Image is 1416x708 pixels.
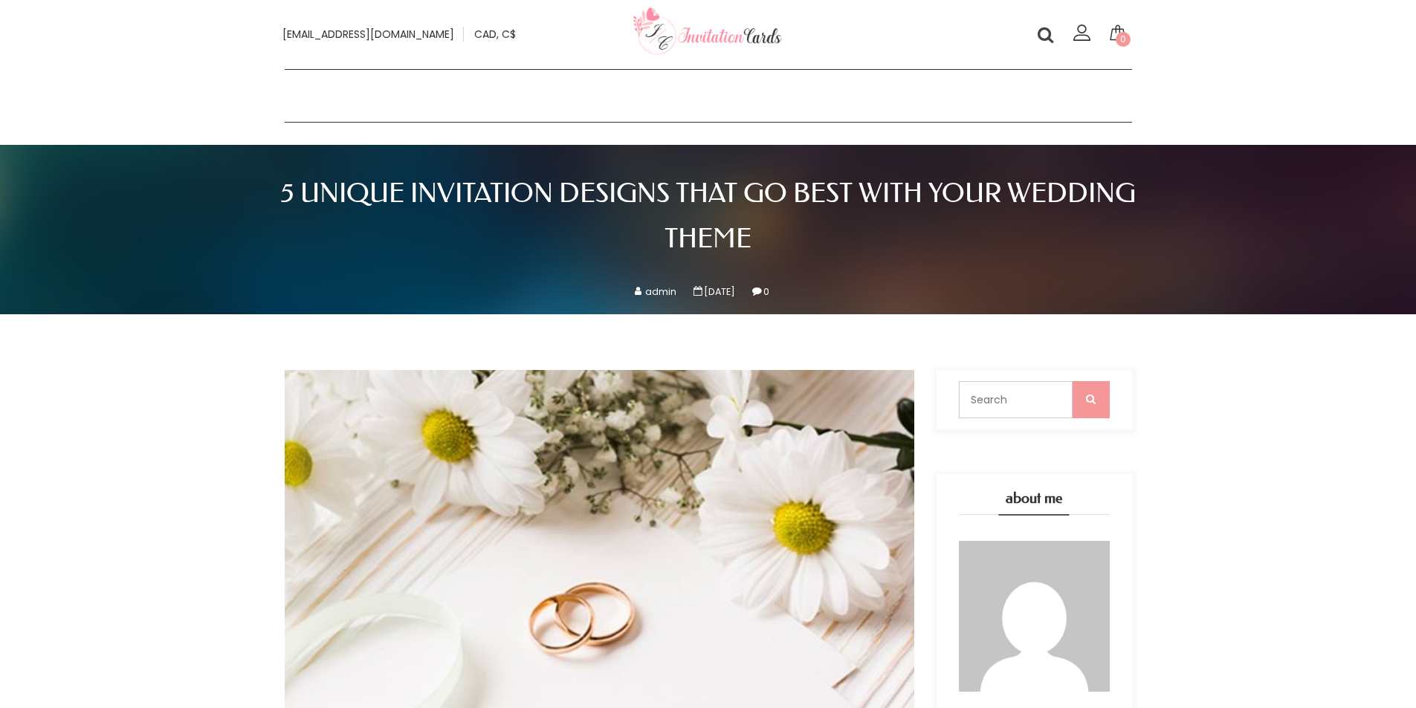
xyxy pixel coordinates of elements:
[959,381,1073,418] input: Search
[282,27,454,42] span: [EMAIL_ADDRESS][DOMAIN_NAME]
[633,45,782,60] a: Your customized wedding cards
[632,285,676,298] span: admin
[959,485,1110,515] h4: about me
[691,285,736,298] span: [DATE]
[633,7,782,56] img: Invitationcards
[1116,32,1131,47] span: 0
[1105,20,1131,49] a: 0
[280,178,1136,254] a: 5 Unique Invitation designs that go best with Your Wedding Theme
[1070,29,1093,44] a: Login/register
[750,285,769,298] span: 0
[274,27,464,42] a: [EMAIL_ADDRESS][DOMAIN_NAME]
